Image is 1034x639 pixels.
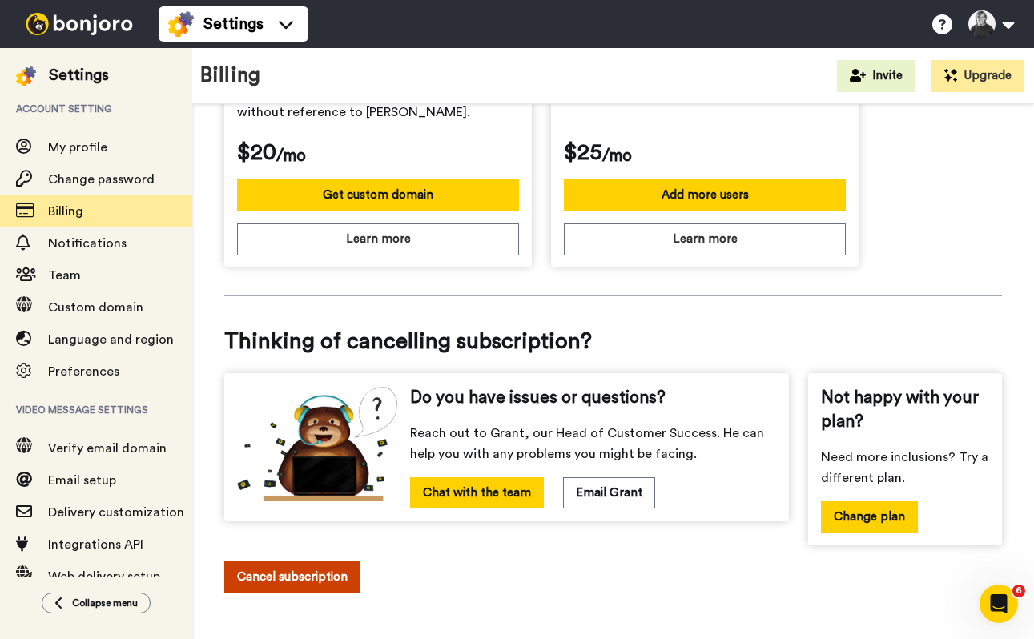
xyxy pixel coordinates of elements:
h1: Billing [200,64,260,87]
button: Learn more [564,223,846,255]
span: Custom domain [48,301,143,314]
button: Email Grant [563,477,655,508]
button: Get custom domain [237,179,519,211]
span: Collapse menu [72,597,138,609]
span: Preferences [48,365,119,378]
span: Notifications [48,237,127,250]
button: Collapse menu [42,593,151,613]
button: Add more users [564,179,846,211]
span: Email setup [48,474,116,487]
button: Chat with the team [410,477,544,508]
span: $25 [564,136,602,168]
span: Delivery customization [48,506,184,519]
span: Language and region [48,333,174,346]
span: Billing [48,205,83,218]
span: Verify email domain [48,442,167,455]
a: Cancel subscription [224,561,1002,617]
div: Settings [49,64,109,86]
span: Change password [48,173,155,186]
span: Web delivery setup [48,570,160,583]
button: Change plan [821,501,918,532]
button: Learn more [237,223,519,255]
span: Need more inclusions? Try a different plan. [821,447,989,488]
span: $20 [237,136,276,168]
button: Invite [837,60,915,92]
img: cs-bear.png [237,386,397,501]
button: Upgrade [931,60,1024,92]
img: settings-colored.svg [16,66,36,86]
img: bj-logo-header-white.svg [19,13,139,35]
button: Cancel subscription [224,561,360,593]
span: /mo [276,144,306,168]
span: Not happy with your plan? [821,386,989,434]
img: settings-colored.svg [168,11,194,37]
span: My profile [48,141,107,154]
iframe: Intercom live chat [980,585,1018,623]
span: Settings [203,13,264,35]
span: Integrations API [48,538,143,551]
span: 6 [1012,585,1025,597]
span: /mo [602,144,632,168]
span: Thinking of cancelling subscription? [224,325,1002,357]
span: Do you have issues or questions? [410,386,666,410]
span: Reach out to Grant, our Head of Customer Success. He can help you with any problems you might be ... [410,423,777,464]
span: Team [48,269,81,282]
